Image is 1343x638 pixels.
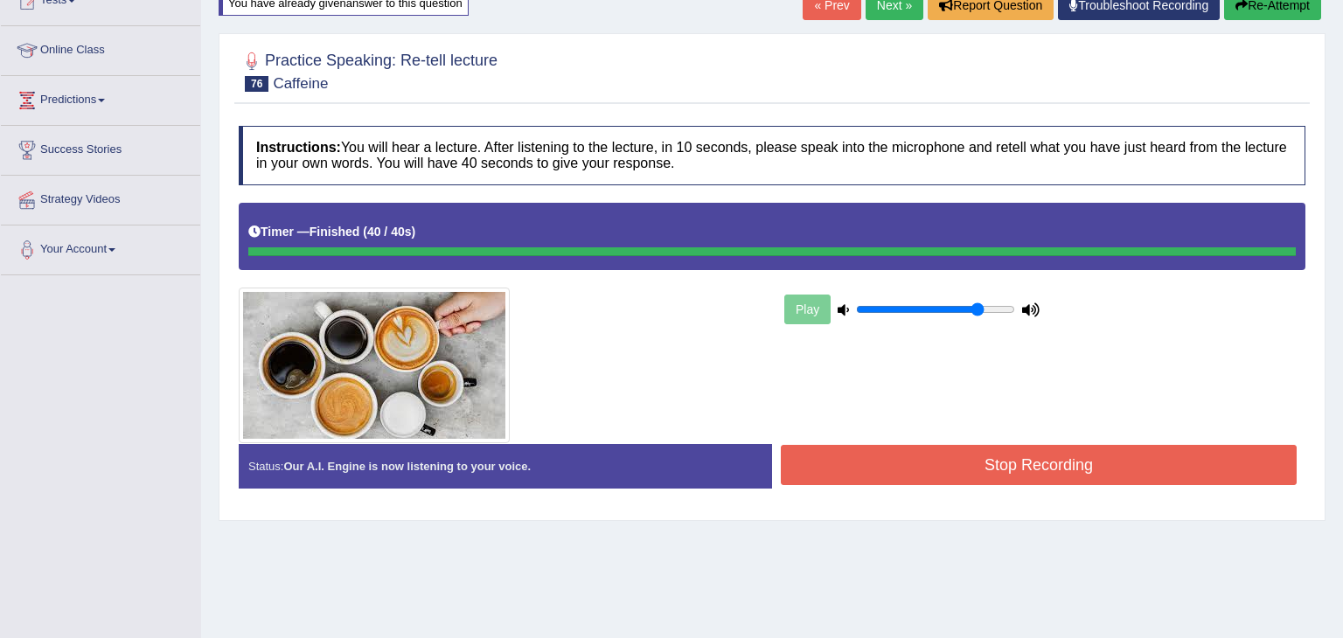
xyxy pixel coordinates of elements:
[1,176,200,219] a: Strategy Videos
[239,48,498,92] h2: Practice Speaking: Re-tell lecture
[412,225,416,239] b: )
[256,140,341,155] b: Instructions:
[273,75,328,92] small: Caffeine
[1,26,200,70] a: Online Class
[283,460,531,473] strong: Our A.I. Engine is now listening to your voice.
[363,225,367,239] b: (
[239,126,1305,184] h4: You will hear a lecture. After listening to the lecture, in 10 seconds, please speak into the mic...
[310,225,360,239] b: Finished
[248,225,415,239] h5: Timer —
[1,76,200,120] a: Predictions
[781,445,1297,485] button: Stop Recording
[1,225,200,269] a: Your Account
[245,76,268,92] span: 76
[1,126,200,170] a: Success Stories
[239,444,772,489] div: Status:
[367,225,412,239] b: 40 / 40s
